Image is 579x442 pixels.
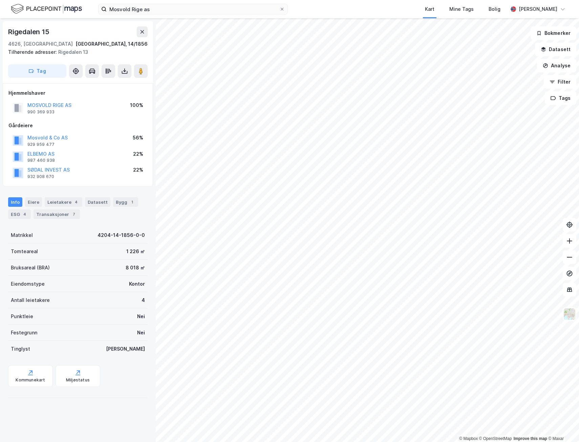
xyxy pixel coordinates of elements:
a: OpenStreetMap [479,436,512,441]
button: Bokmerker [531,26,576,40]
div: Bygg [113,197,138,207]
button: Filter [544,75,576,89]
div: Antall leietakere [11,296,50,304]
div: Hjemmelshaver [8,89,147,97]
div: [PERSON_NAME] [106,345,145,353]
div: Festegrunn [11,329,37,337]
div: 22% [133,150,143,158]
div: 4 [73,199,80,205]
button: Analyse [537,59,576,72]
div: Kart [425,5,434,13]
iframe: Chat Widget [545,410,579,442]
div: Miljøstatus [66,377,90,383]
div: Punktleie [11,312,33,321]
a: Mapbox [459,436,478,441]
div: Tinglyst [11,345,30,353]
div: Info [8,197,22,207]
div: Tomteareal [11,247,38,256]
div: 4 [142,296,145,304]
div: [PERSON_NAME] [519,5,557,13]
img: Z [563,308,576,321]
div: Kontor [129,280,145,288]
button: Datasett [535,43,576,56]
div: 1 226 ㎡ [126,247,145,256]
div: Bruksareal (BRA) [11,264,50,272]
div: [GEOGRAPHIC_DATA], 14/1856 [76,40,148,48]
div: Leietakere [45,197,82,207]
div: 7 [70,211,77,218]
div: Bolig [489,5,500,13]
div: Matrikkel [11,231,33,239]
button: Tags [545,91,576,105]
div: Transaksjoner [34,209,80,219]
div: Nei [137,312,145,321]
div: 929 959 477 [27,142,55,147]
div: Rigedalen 13 [8,48,142,56]
button: Tag [8,64,66,78]
div: Datasett [85,197,110,207]
div: 56% [133,134,143,142]
img: logo.f888ab2527a4732fd821a326f86c7f29.svg [11,3,82,15]
div: 990 369 933 [27,109,55,115]
div: Eiendomstype [11,280,45,288]
div: Nei [137,329,145,337]
span: Tilhørende adresser: [8,49,58,55]
input: Søk på adresse, matrikkel, gårdeiere, leietakere eller personer [107,4,279,14]
div: 100% [130,101,143,109]
div: Kommunekart [16,377,45,383]
div: ESG [8,209,31,219]
div: Mine Tags [449,5,474,13]
div: Eiere [25,197,42,207]
div: 4 [21,211,28,218]
div: Gårdeiere [8,121,147,130]
div: 987 460 938 [27,158,55,163]
div: 4626, [GEOGRAPHIC_DATA] [8,40,73,48]
div: 4204-14-1856-0-0 [98,231,145,239]
div: 22% [133,166,143,174]
div: Rigedalen 15 [8,26,51,37]
div: 1 [129,199,135,205]
div: 8 018 ㎡ [126,264,145,272]
div: 932 908 670 [27,174,54,179]
a: Improve this map [514,436,547,441]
